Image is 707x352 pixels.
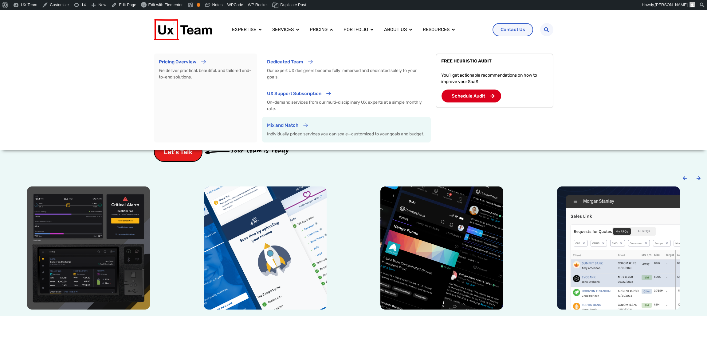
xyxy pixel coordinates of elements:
div: 4 / 6 [536,186,701,310]
a: Services [272,26,294,33]
div: Carousel [6,186,701,310]
a: Expertise [232,26,256,33]
nav: Menu [227,24,488,36]
p: FREE HEURISTIC AUDIT [441,59,548,63]
span: Last Name [121,0,143,6]
input: Subscribe to UX Team newsletter. [2,86,6,90]
p: UX Support Subscription [267,90,321,97]
span: [PERSON_NAME] [655,2,688,7]
p: We deliver practical, beautiful, and tailored end-to-end solutions. [159,67,253,80]
div: 1 / 6 [6,186,171,310]
a: Pricing Overview We deliver practical, beautiful, and tailored end-to-end solutions. [154,54,257,142]
p: Dedicated Team [267,58,303,66]
div: 2 / 6 [183,186,347,310]
p: Individually priced services you can scale—customized to your goals and budget. [267,131,426,137]
a: Dedicated Team Our expert UX designers become fully immersed and dedicated solely to your goals. [262,54,431,85]
p: Pricing Overview [159,58,196,66]
img: arrow-cta [205,150,230,154]
div: Previous slide [682,176,687,181]
div: 3 / 6 [360,186,524,310]
img: Prometheus alts social media mobile app design [380,186,503,310]
span: Subscribe to UX Team newsletter. [8,86,239,91]
div: Next slide [696,176,701,181]
p: Our expert UX designers become fully immersed and dedicated solely to your goals. [267,67,426,80]
p: Mix and Match [267,122,298,129]
div: OK [197,3,200,7]
div: Search [540,23,553,36]
a: Resources [423,26,450,33]
p: You’ll get actionable recommendations on how to improve your SaaS. [441,72,548,85]
p: Schedule Audit [452,93,485,99]
a: FREE HEURISTIC AUDIT You’ll get actionable recommendations on how to improve your SaaS. Schedule ... [436,54,553,108]
a: Let's Talk [154,142,202,162]
img: SHC medical job application mobile app [204,186,327,310]
img: UX Team Logo [154,19,212,40]
div: Menu Toggle [227,24,488,36]
a: About us [384,26,407,33]
img: Morgan Stanley trading floor application design [557,186,680,310]
a: Contact Us [493,23,533,36]
a: Portfolio [344,26,368,33]
a: Mix and Match Individually priced services you can scale—customized to your goals and budget. [262,117,431,142]
span: Contact Us [501,27,525,32]
p: On-demand services from our multi-disciplinary UX experts at a simple monthly rate. [267,99,426,112]
iframe: Chat Widget [676,322,707,352]
a: UX Support Subscription On-demand services from our multi-disciplinary UX experts at a simple mon... [262,85,431,117]
span: Let's Talk [164,149,193,155]
img: Power conversion company hardware UI device ux design [27,186,150,310]
span: Edit with Elementor [148,2,183,7]
a: Pricing [310,26,328,33]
